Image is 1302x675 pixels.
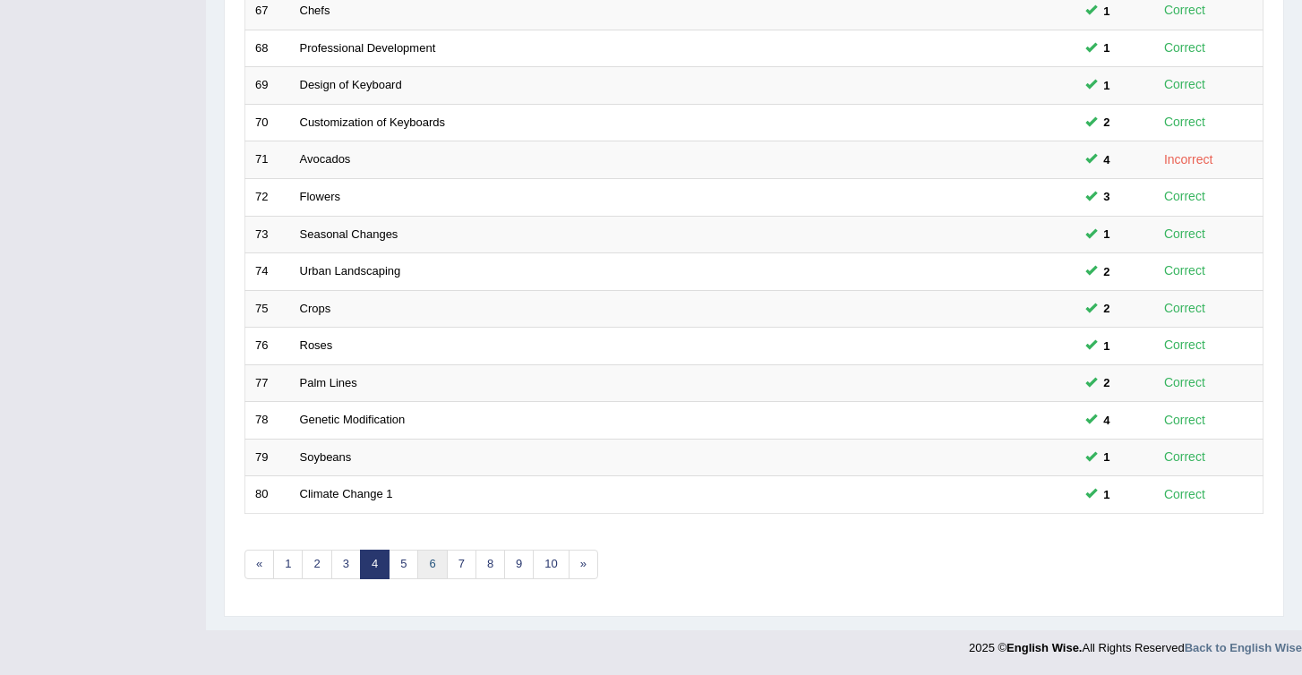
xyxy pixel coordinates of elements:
[1097,411,1118,430] span: You can still take this question
[300,152,351,166] a: Avocados
[245,104,290,141] td: 70
[1157,372,1213,393] div: Correct
[300,450,352,464] a: Soybeans
[1097,448,1118,466] span: You can still take this question
[1157,335,1213,355] div: Correct
[244,550,274,579] a: «
[1097,38,1118,57] span: You can still take this question
[1097,485,1118,504] span: You can still take this question
[300,115,446,129] a: Customization of Keyboards
[245,439,290,476] td: 79
[245,253,290,291] td: 74
[300,413,406,426] a: Genetic Modification
[300,190,341,203] a: Flowers
[1157,224,1213,244] div: Correct
[300,4,330,17] a: Chefs
[1097,373,1118,392] span: You can still take this question
[1157,74,1213,95] div: Correct
[245,30,290,67] td: 68
[300,41,436,55] a: Professional Development
[1097,113,1118,132] span: You can still take this question
[417,550,447,579] a: 6
[1157,447,1213,467] div: Correct
[1006,641,1082,654] strong: English Wise.
[447,550,476,579] a: 7
[533,550,569,579] a: 10
[1097,187,1118,206] span: You can still take this question
[300,227,398,241] a: Seasonal Changes
[1157,186,1213,207] div: Correct
[245,290,290,328] td: 75
[1097,225,1118,244] span: You can still take this question
[1097,337,1118,355] span: You can still take this question
[1157,298,1213,319] div: Correct
[245,402,290,440] td: 78
[569,550,598,579] a: »
[1157,112,1213,132] div: Correct
[245,476,290,514] td: 80
[1097,76,1118,95] span: You can still take this question
[1097,262,1118,281] span: You can still take this question
[300,302,331,315] a: Crops
[389,550,418,579] a: 5
[969,630,1302,656] div: 2025 © All Rights Reserved
[245,67,290,105] td: 69
[273,550,303,579] a: 1
[300,487,393,500] a: Climate Change 1
[504,550,534,579] a: 9
[331,550,361,579] a: 3
[245,141,290,179] td: 71
[1157,484,1213,505] div: Correct
[1157,410,1213,431] div: Correct
[1157,150,1221,170] div: Incorrect
[1097,2,1118,21] span: You can still take this question
[1157,38,1213,58] div: Correct
[300,376,357,389] a: Palm Lines
[1097,299,1118,318] span: You can still take this question
[302,550,331,579] a: 2
[245,328,290,365] td: 76
[475,550,505,579] a: 8
[300,338,333,352] a: Roses
[300,78,402,91] a: Design of Keyboard
[300,264,401,278] a: Urban Landscaping
[1157,261,1213,281] div: Correct
[1097,150,1118,169] span: You can still take this question
[245,216,290,253] td: 73
[1185,641,1302,654] a: Back to English Wise
[245,178,290,216] td: 72
[360,550,390,579] a: 4
[245,364,290,402] td: 77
